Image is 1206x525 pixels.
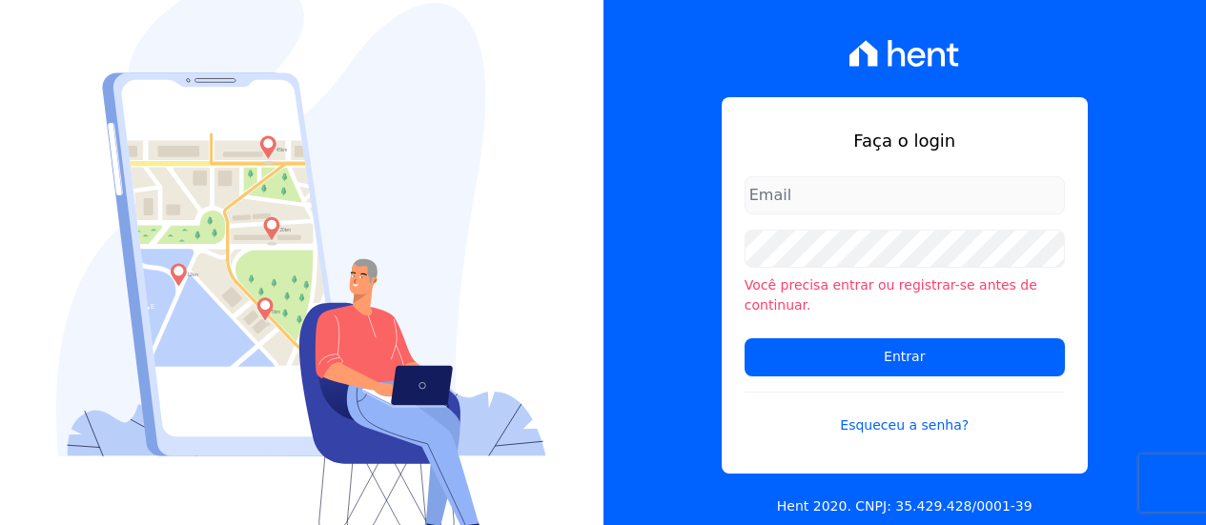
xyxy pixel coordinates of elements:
[745,275,1065,315] li: Você precisa entrar ou registrar-se antes de continuar.
[745,128,1065,153] h1: Faça o login
[745,392,1065,435] a: Esqueceu a senha?
[777,496,1032,516] p: Hent 2020. CNPJ: 35.429.428/0001-39
[745,338,1065,376] input: Entrar
[745,176,1065,214] input: Email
